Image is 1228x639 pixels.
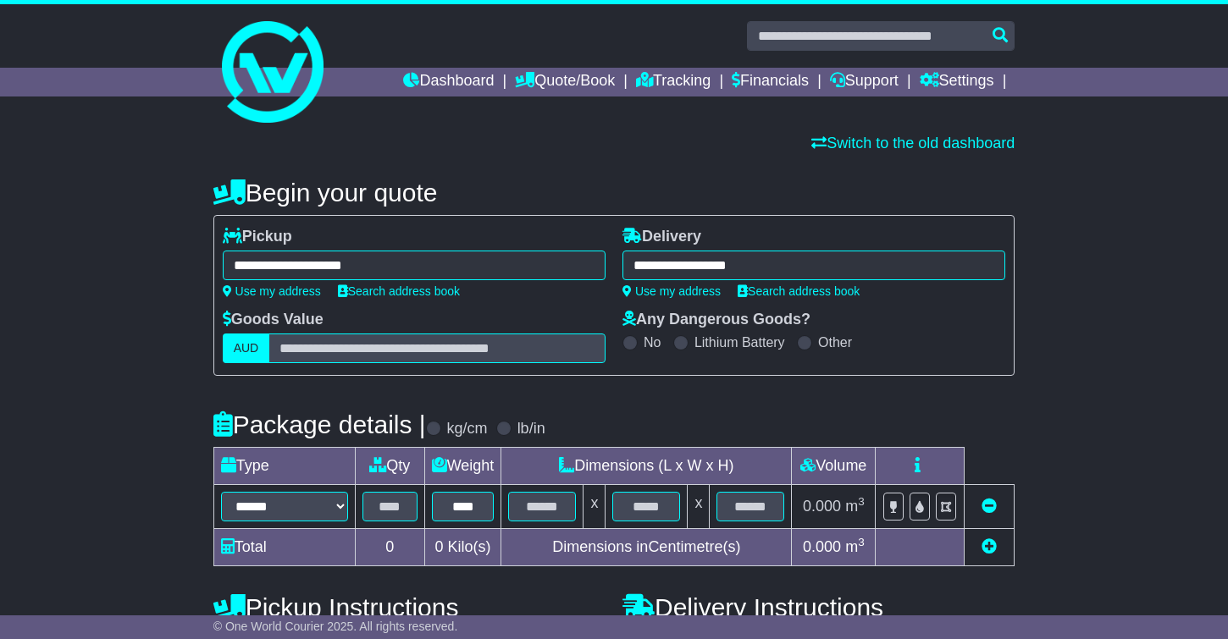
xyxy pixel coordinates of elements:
[920,68,994,96] a: Settings
[355,529,424,566] td: 0
[858,495,865,508] sup: 3
[515,68,615,96] a: Quote/Book
[644,334,661,350] label: No
[223,228,292,246] label: Pickup
[213,448,355,485] td: Type
[803,538,841,555] span: 0.000
[818,334,852,350] label: Other
[501,448,792,485] td: Dimensions (L x W x H)
[213,179,1015,207] h4: Begin your quote
[845,498,865,515] span: m
[517,420,545,438] label: lb/in
[424,448,501,485] td: Weight
[584,485,606,529] td: x
[622,284,721,298] a: Use my address
[688,485,710,529] td: x
[501,529,792,566] td: Dimensions in Centimetre(s)
[424,529,501,566] td: Kilo(s)
[355,448,424,485] td: Qty
[732,68,809,96] a: Financials
[845,538,865,555] span: m
[622,228,701,246] label: Delivery
[694,334,785,350] label: Lithium Battery
[213,410,426,438] h4: Package details |
[213,529,355,566] td: Total
[982,498,997,515] a: Remove this item
[982,538,997,555] a: Add new item
[447,420,488,438] label: kg/cm
[213,620,458,633] span: © One World Courier 2025. All rights reserved.
[223,333,270,363] label: AUD
[803,498,841,515] span: 0.000
[223,284,321,298] a: Use my address
[213,593,606,621] h4: Pickup Instructions
[738,284,860,298] a: Search address book
[858,536,865,548] sup: 3
[338,284,460,298] a: Search address book
[636,68,711,96] a: Tracking
[792,448,876,485] td: Volume
[622,311,810,329] label: Any Dangerous Goods?
[830,68,899,96] a: Support
[435,538,444,555] span: 0
[223,311,324,329] label: Goods Value
[622,593,1015,621] h4: Delivery Instructions
[403,68,494,96] a: Dashboard
[811,135,1015,151] a: Switch to the old dashboard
